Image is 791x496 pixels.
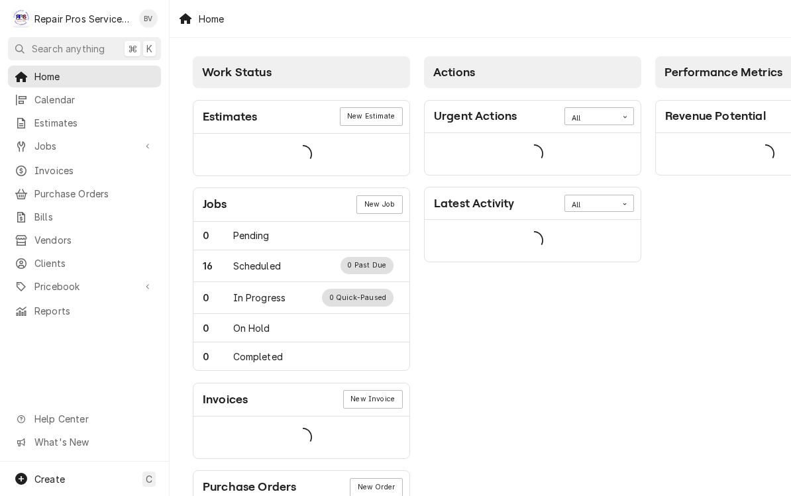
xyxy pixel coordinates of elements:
[193,101,409,134] div: Card Header
[203,291,233,305] div: Work Status Count
[34,233,154,247] span: Vendors
[12,9,30,28] div: Repair Pros Services Inc's Avatar
[340,107,403,126] div: Card Link Button
[34,304,154,318] span: Reports
[34,116,154,130] span: Estimates
[425,101,641,133] div: Card Header
[572,113,610,124] div: All
[343,390,403,409] div: Card Link Button
[424,187,641,262] div: Card: Latest Activity
[8,431,161,453] a: Go to What's New
[34,12,132,26] div: Repair Pros Services Inc
[424,88,641,262] div: Card Column Content
[146,472,152,486] span: C
[34,435,153,449] span: What's New
[293,140,312,168] span: Loading...
[341,257,394,274] div: Work Status Supplemental Data
[193,250,409,282] a: Work Status
[139,9,158,28] div: Brian Volker's Avatar
[424,100,641,175] div: Card: Urgent Actions
[233,228,270,242] div: Work Status Title
[8,66,161,87] a: Home
[8,275,161,297] a: Go to Pricebook
[146,42,152,56] span: K
[203,108,257,126] div: Card Title
[8,112,161,134] a: Estimates
[564,195,634,212] div: Card Data Filter Control
[202,66,272,79] span: Work Status
[139,9,158,28] div: BV
[34,473,65,485] span: Create
[34,139,134,153] span: Jobs
[525,140,543,168] span: Loading...
[434,107,517,125] div: Card Title
[34,93,154,107] span: Calendar
[8,206,161,228] a: Bills
[425,187,641,220] div: Card Header
[8,229,161,251] a: Vendors
[425,220,641,262] div: Card Data
[193,100,410,176] div: Card: Estimates
[233,291,286,305] div: Work Status Title
[665,107,766,125] div: Card Title
[193,282,409,314] a: Work Status
[12,9,30,28] div: R
[193,134,409,175] div: Card Data
[203,228,233,242] div: Work Status Count
[8,37,161,60] button: Search anything⌘K
[193,222,409,371] div: Card Data
[233,259,281,273] div: Work Status Title
[34,279,134,293] span: Pricebook
[193,187,410,371] div: Card: Jobs
[34,70,154,83] span: Home
[8,135,161,157] a: Go to Jobs
[34,210,154,224] span: Bills
[434,195,514,213] div: Card Title
[340,107,403,126] a: New Estimate
[8,300,161,322] a: Reports
[8,408,161,430] a: Go to Help Center
[233,321,270,335] div: Work Status Title
[525,227,543,255] span: Loading...
[203,195,227,213] div: Card Title
[664,66,782,79] span: Performance Metrics
[193,188,409,221] div: Card Header
[34,187,154,201] span: Purchase Orders
[193,417,409,458] div: Card Data
[572,200,610,211] div: All
[8,183,161,205] a: Purchase Orders
[193,314,409,342] a: Work Status
[424,56,641,88] div: Card Column Header
[193,342,409,370] a: Work Status
[343,390,403,409] a: New Invoice
[8,252,161,274] a: Clients
[128,42,137,56] span: ⌘
[203,350,233,364] div: Work Status Count
[203,259,233,273] div: Work Status Count
[34,256,154,270] span: Clients
[8,160,161,181] a: Invoices
[425,133,641,175] div: Card Data
[203,321,233,335] div: Work Status Count
[564,107,634,124] div: Card Data Filter Control
[233,350,283,364] div: Work Status Title
[203,391,248,409] div: Card Title
[203,478,296,496] div: Card Title
[193,383,410,459] div: Card: Invoices
[193,56,410,88] div: Card Column Header
[433,66,475,79] span: Actions
[34,164,154,177] span: Invoices
[193,222,409,250] a: Work Status
[32,42,105,56] span: Search anything
[756,140,774,168] span: Loading...
[356,195,402,214] a: New Job
[193,383,409,417] div: Card Header
[356,195,402,214] div: Card Link Button
[8,89,161,111] a: Calendar
[322,289,393,306] div: Work Status Supplemental Data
